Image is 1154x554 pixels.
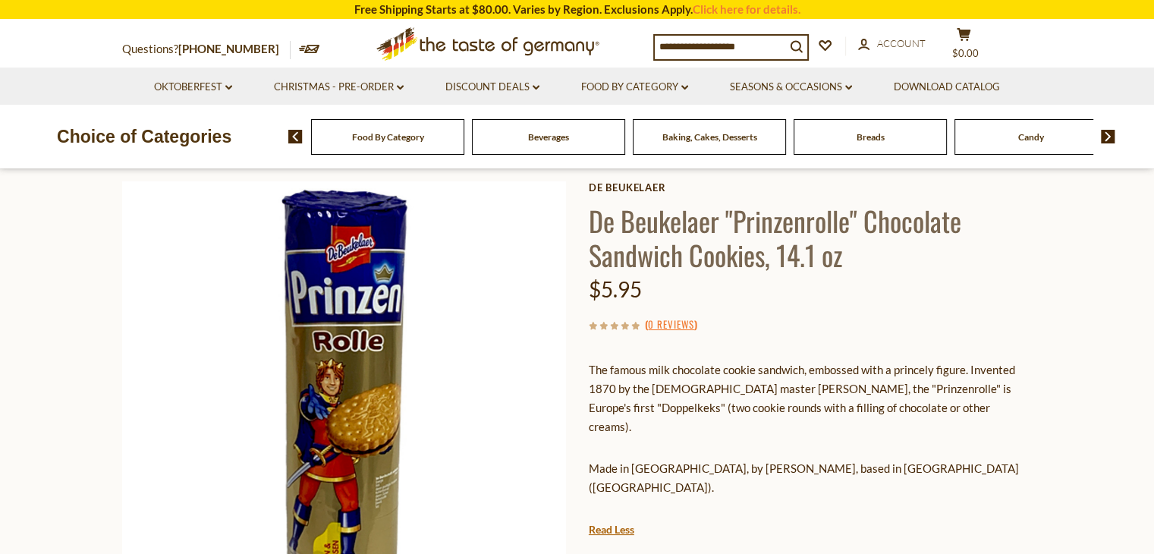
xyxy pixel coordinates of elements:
[178,42,279,55] a: [PHONE_NUMBER]
[352,131,424,143] a: Food By Category
[894,79,1000,96] a: Download Catalog
[858,36,926,52] a: Account
[589,203,1033,272] h1: De Beukelaer "Prinzenrolle" Chocolate Sandwich Cookies, 14.1 oz
[589,181,1033,194] a: De Beukelaer
[645,316,697,332] span: ( )
[288,130,303,143] img: previous arrow
[274,79,404,96] a: Christmas - PRE-ORDER
[589,276,642,302] span: $5.95
[589,459,1033,497] p: Made in [GEOGRAPHIC_DATA], by [PERSON_NAME], based in [GEOGRAPHIC_DATA] ([GEOGRAPHIC_DATA]).
[154,79,232,96] a: Oktoberfest
[648,316,694,333] a: 0 Reviews
[122,39,291,59] p: Questions?
[589,360,1033,436] p: The famous milk chocolate cookie sandwich, embossed with a princely figure. Invented 1870 by the ...
[857,131,885,143] a: Breads
[1101,130,1115,143] img: next arrow
[581,79,688,96] a: Food By Category
[952,47,979,59] span: $0.00
[730,79,852,96] a: Seasons & Occasions
[877,37,926,49] span: Account
[693,2,800,16] a: Click here for details.
[942,27,987,65] button: $0.00
[528,131,569,143] a: Beverages
[662,131,757,143] a: Baking, Cakes, Desserts
[589,522,634,537] a: Read Less
[445,79,539,96] a: Discount Deals
[1018,131,1044,143] a: Candy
